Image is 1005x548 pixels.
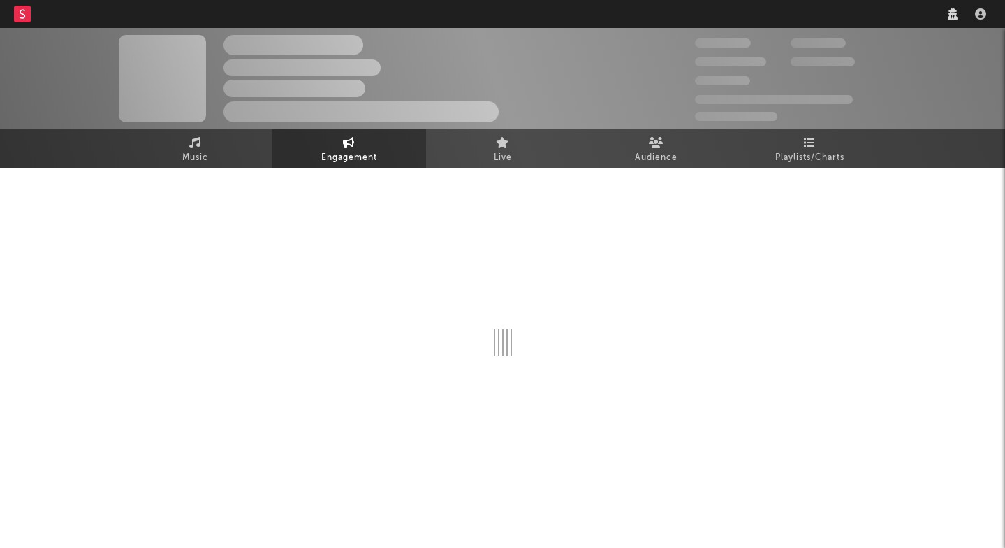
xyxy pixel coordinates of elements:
span: 50 000 000 Monthly Listeners [695,95,853,104]
span: Live [494,150,512,166]
span: Playlists/Charts [775,150,844,166]
a: Playlists/Charts [733,129,887,168]
span: 300 000 [695,38,751,48]
span: Engagement [321,150,377,166]
span: 50 000 000 [695,57,766,66]
a: Live [426,129,580,168]
span: 100 000 [791,38,846,48]
a: Music [119,129,272,168]
a: Audience [580,129,733,168]
span: Jump Score: 85.0 [695,112,777,121]
a: Engagement [272,129,426,168]
span: Music [182,150,208,166]
span: Audience [635,150,677,166]
span: 100 000 [695,76,750,85]
span: 1 000 000 [791,57,855,66]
